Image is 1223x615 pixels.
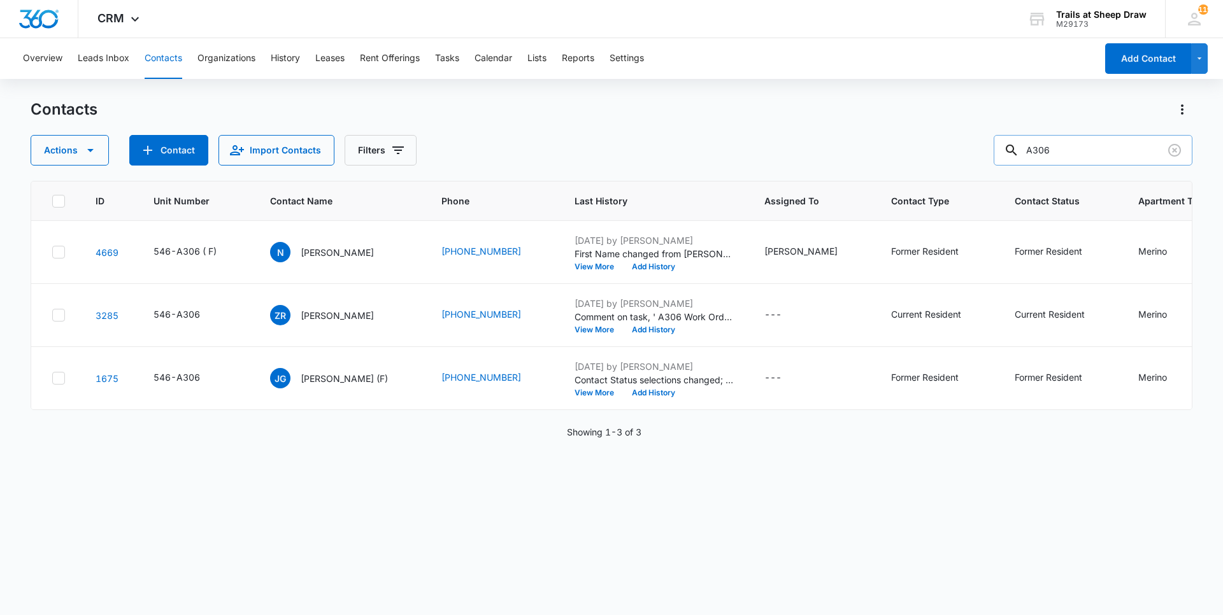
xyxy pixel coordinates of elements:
div: Current Resident [891,307,961,321]
button: Add History [623,389,684,397]
span: Apartment Type [1138,194,1208,208]
div: Apartment Type - Merino - Select to Edit Field [1138,244,1190,260]
button: Tasks [435,38,459,79]
button: Actions [1172,99,1192,120]
div: Former Resident [1015,244,1082,258]
button: History [271,38,300,79]
div: Former Resident [891,371,959,384]
a: [PHONE_NUMBER] [441,371,521,384]
div: Contact Type - Former Resident - Select to Edit Field [891,244,982,260]
p: Showing 1-3 of 3 [567,425,641,439]
button: View More [575,389,623,397]
button: Leads Inbox [78,38,129,79]
span: Assigned To [764,194,842,208]
button: Add History [623,326,684,334]
button: Leases [315,38,345,79]
div: Apartment Type - Merino - Select to Edit Field [1138,307,1190,323]
div: account id [1056,20,1147,29]
h1: Contacts [31,100,97,119]
p: Contact Status selections changed; Current Resident was removed and Former Resident was added. [575,373,734,386]
span: Phone [441,194,526,208]
button: Import Contacts [218,135,334,166]
span: Contact Name [270,194,392,208]
p: [DATE] by [PERSON_NAME] [575,234,734,247]
span: Contact Type [891,194,966,208]
a: Navigate to contact details page for Zuiry Rodriguez [96,310,118,321]
span: Contact Status [1015,194,1089,208]
div: Merino [1138,244,1167,258]
button: Overview [23,38,62,79]
div: --- [764,307,782,323]
div: Unit Number - 546-A306 - Select to Edit Field [154,307,223,323]
div: --- [764,371,782,386]
p: [PERSON_NAME] [301,309,374,322]
a: Navigate to contact details page for Nubia [96,247,118,258]
p: [DATE] by [PERSON_NAME] [575,297,734,310]
button: Actions [31,135,109,166]
div: Former Resident [1015,371,1082,384]
div: Assigned To - Sydnee Powell - Select to Edit Field [764,244,861,260]
span: N [270,242,290,262]
div: Contact Name - Nubia - Select to Edit Field [270,242,397,262]
div: Merino [1138,307,1167,321]
div: Unit Number - 546-A306 - Select to Edit Field [154,371,223,386]
div: Unit Number - 546-A306 ( F) - Select to Edit Field [154,244,240,260]
div: Assigned To - - Select to Edit Field [764,307,805,323]
button: Calendar [475,38,512,79]
div: Contact Type - Former Resident - Select to Edit Field [891,371,982,386]
div: Phone - 9706736917 - Select to Edit Field [441,244,544,260]
div: Assigned To - - Select to Edit Field [764,371,805,386]
span: 119 [1198,4,1208,15]
div: Contact Name - Zuiry Rodriguez - Select to Edit Field [270,305,397,325]
button: Lists [527,38,547,79]
a: Navigate to contact details page for Juan Gonzales (F) [96,373,118,384]
button: Add Contact [1105,43,1191,74]
div: account name [1056,10,1147,20]
button: Add History [623,263,684,271]
div: Contact Status - Current Resident - Select to Edit Field [1015,307,1108,323]
button: Filters [345,135,417,166]
button: Add Contact [129,135,208,166]
a: [PHONE_NUMBER] [441,307,521,321]
span: ID [96,194,104,208]
div: Phone - 970-576-8362 - Select to Edit Field [441,371,544,386]
div: Merino [1138,371,1167,384]
p: [PERSON_NAME] (F) [301,372,388,385]
button: Rent Offerings [360,38,420,79]
button: Organizations [197,38,255,79]
div: Contact Status - Former Resident - Select to Edit Field [1015,371,1105,386]
p: Comment on task, ' A306 Work Order ' "Only seen one pet but did hear another one from the distanc... [575,310,734,323]
p: First Name changed from [PERSON_NAME] to [PERSON_NAME] . [575,247,734,260]
button: Clear [1164,140,1185,160]
p: [DATE] by [PERSON_NAME] [575,360,734,373]
div: Former Resident [891,244,959,258]
p: [PERSON_NAME] [301,246,374,259]
span: JG [270,368,290,388]
div: [PERSON_NAME] [764,244,838,258]
div: Apartment Type - Merino - Select to Edit Field [1138,371,1190,386]
button: View More [575,326,623,334]
span: CRM [97,11,124,25]
a: [PHONE_NUMBER] [441,244,521,258]
div: Contact Status - Former Resident - Select to Edit Field [1015,244,1105,260]
div: Contact Name - Juan Gonzales (F) - Select to Edit Field [270,368,411,388]
span: ZR [270,305,290,325]
button: Settings [610,38,644,79]
div: Contact Type - Current Resident - Select to Edit Field [891,307,984,323]
button: Reports [562,38,594,79]
div: 546-A306 [154,307,200,321]
input: Search Contacts [994,135,1192,166]
button: Contacts [145,38,182,79]
div: 546-A306 ( F) [154,244,217,258]
span: Last History [575,194,715,208]
div: 546-A306 [154,371,200,384]
div: Phone - 3036687319 - Select to Edit Field [441,307,544,323]
span: Unit Number [154,194,240,208]
button: View More [575,263,623,271]
div: notifications count [1198,4,1208,15]
div: Current Resident [1015,307,1085,321]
